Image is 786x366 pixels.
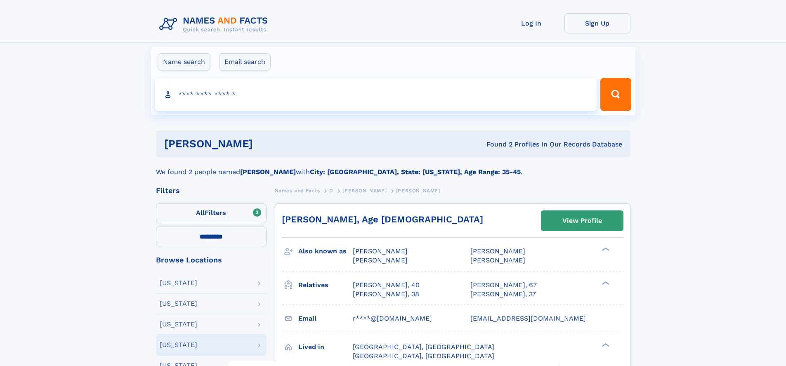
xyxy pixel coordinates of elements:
[353,343,494,351] span: [GEOGRAPHIC_DATA], [GEOGRAPHIC_DATA]
[470,314,586,322] span: [EMAIL_ADDRESS][DOMAIN_NAME]
[353,247,408,255] span: [PERSON_NAME]
[329,188,333,194] span: D
[240,168,296,176] b: [PERSON_NAME]
[600,247,610,252] div: ❯
[600,78,631,111] button: Search Button
[353,352,494,360] span: [GEOGRAPHIC_DATA], [GEOGRAPHIC_DATA]
[219,53,271,71] label: Email search
[156,256,267,264] div: Browse Locations
[156,187,267,194] div: Filters
[600,342,610,347] div: ❯
[370,140,622,149] div: Found 2 Profiles In Our Records Database
[470,247,525,255] span: [PERSON_NAME]
[541,211,623,231] a: View Profile
[164,139,370,149] h1: [PERSON_NAME]
[600,280,610,286] div: ❯
[498,13,564,33] a: Log In
[158,53,210,71] label: Name search
[470,256,525,264] span: [PERSON_NAME]
[298,244,353,258] h3: Also known as
[342,188,387,194] span: [PERSON_NAME]
[353,256,408,264] span: [PERSON_NAME]
[298,312,353,326] h3: Email
[160,280,197,286] div: [US_STATE]
[310,168,521,176] b: City: [GEOGRAPHIC_DATA], State: [US_STATE], Age Range: 35-45
[282,214,483,224] a: [PERSON_NAME], Age [DEMOGRAPHIC_DATA]
[160,321,197,328] div: [US_STATE]
[470,281,537,290] a: [PERSON_NAME], 67
[275,185,320,196] a: Names and Facts
[562,211,602,230] div: View Profile
[155,78,597,111] input: search input
[329,185,333,196] a: D
[156,157,630,177] div: We found 2 people named with .
[298,340,353,354] h3: Lived in
[156,13,275,35] img: Logo Names and Facts
[160,342,197,348] div: [US_STATE]
[353,290,419,299] a: [PERSON_NAME], 38
[342,185,387,196] a: [PERSON_NAME]
[298,278,353,292] h3: Relatives
[160,300,197,307] div: [US_STATE]
[564,13,630,33] a: Sign Up
[353,281,420,290] a: [PERSON_NAME], 40
[396,188,440,194] span: [PERSON_NAME]
[470,290,536,299] a: [PERSON_NAME], 37
[156,203,267,223] label: Filters
[196,209,205,217] span: All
